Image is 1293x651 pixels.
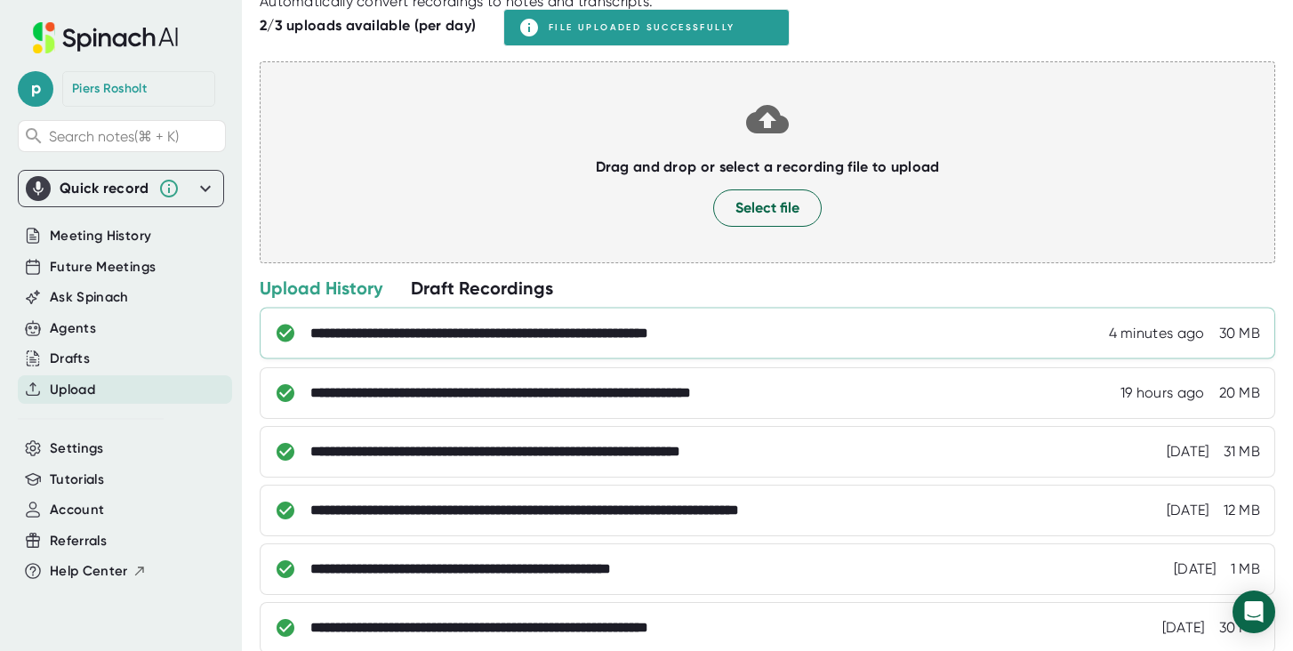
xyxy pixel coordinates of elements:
b: Drag and drop or select a recording file to upload [596,158,940,175]
div: Quick record [60,180,149,197]
b: 2/3 uploads available (per day) [260,17,476,34]
span: p [18,71,53,107]
button: Account [50,500,104,520]
button: Help Center [50,561,147,582]
div: Open Intercom Messenger [1233,591,1275,633]
div: Quick record [26,171,216,206]
div: 04/09/2025, 20:38:26 [1109,325,1205,342]
div: 02/09/2025, 20:54:46 [1162,619,1205,637]
div: 30 MB [1219,619,1261,637]
span: Select file [735,197,799,219]
div: Upload History [260,277,382,300]
button: Meeting History [50,226,151,246]
div: 30 MB [1219,325,1261,342]
div: Draft Recordings [411,277,553,300]
button: Upload [50,380,95,400]
button: Future Meetings [50,257,156,277]
button: Ask Spinach [50,287,129,308]
button: Settings [50,438,104,459]
div: 1 MB [1231,560,1260,578]
button: Drafts [50,349,90,369]
span: Help Center [50,561,128,582]
div: 31 MB [1224,443,1261,461]
div: 03/09/2025, 16:38:28 [1167,502,1209,519]
button: Agents [50,318,96,339]
button: Tutorials [50,470,104,490]
div: 20 MB [1219,384,1261,402]
button: Referrals [50,531,107,551]
div: 03/09/2025, 19:47:28 [1167,443,1209,461]
div: Piers Rosholt [72,81,147,97]
span: Search notes (⌘ + K) [49,128,179,145]
div: 04/09/2025, 00:53:54 [1120,384,1205,402]
button: Select file [713,189,822,227]
div: 12 MB [1224,502,1261,519]
div: 03/09/2025, 04:18:10 [1174,560,1217,578]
